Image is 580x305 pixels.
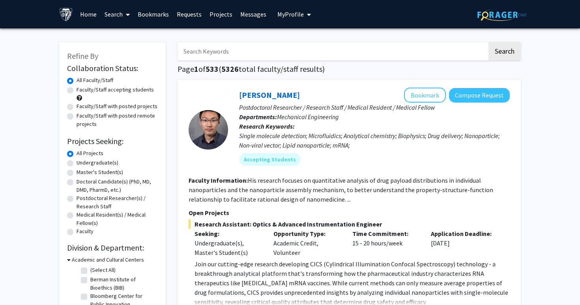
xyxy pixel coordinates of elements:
label: Faculty/Staff with posted remote projects [77,112,158,128]
div: Single molecule detection; Microfluidics; Analytical chemistry; Biophysics; Drug delivery; Nanopa... [239,131,510,150]
label: (Select All) [90,266,116,274]
span: Research Assistant: Optics & Advanced Instrumentation Engineer [189,219,510,229]
h1: Page of ( total faculty/staff results) [178,64,521,74]
span: Mechanical Engineering [277,113,339,121]
p: Open Projects [189,208,510,217]
span: 533 [206,64,219,74]
a: Requests [173,0,206,28]
label: Faculty/Staff with posted projects [77,102,157,110]
label: Faculty/Staff accepting students [77,86,154,94]
b: Faculty Information: [189,176,248,184]
p: Time Commitment: [352,229,419,238]
label: Berman Institute of Bioethics (BIB) [90,275,156,292]
input: Search Keywords [178,42,487,60]
div: Undergraduate(s), Master's Student(s) [195,238,262,257]
mat-chip: Accepting Students [239,153,301,166]
label: All Faculty/Staff [77,76,113,84]
div: 15 - 20 hours/week [346,229,425,257]
label: Master's Student(s) [77,168,123,176]
label: Undergraduate(s) [77,159,118,167]
button: Compose Request to Sixuan Li [449,88,510,103]
h3: Academic and Cultural Centers [72,256,144,264]
h2: Collaboration Status: [67,64,158,73]
div: Academic Credit, Volunteer [268,229,346,257]
a: Search [101,0,134,28]
div: [DATE] [425,229,504,257]
label: All Projects [77,149,103,157]
a: Home [76,0,101,28]
p: Application Deadline: [431,229,498,238]
span: 5326 [221,64,239,74]
span: My Profile [277,10,304,18]
p: Seeking: [195,229,262,238]
p: Opportunity Type: [273,229,341,238]
a: Projects [206,0,236,28]
fg-read-more: His research focuses on quantitative analysis of drug payload distributions in individual nanopar... [189,176,493,203]
label: Medical Resident(s) / Medical Fellow(s) [77,211,158,227]
label: Faculty [77,227,94,236]
label: Postdoctoral Researcher(s) / Research Staff [77,194,158,211]
button: Add Sixuan Li to Bookmarks [404,88,446,103]
img: Johns Hopkins University Logo [59,7,73,21]
a: [PERSON_NAME] [239,90,300,100]
span: 1 [194,64,198,74]
p: Postdoctoral Researcher / Research Staff / Medical Resident / Medical Fellow [239,103,510,112]
button: Search [488,42,521,60]
h2: Division & Department: [67,243,158,253]
b: Research Keywords: [239,122,295,130]
b: Departments: [239,113,277,121]
a: Bookmarks [134,0,173,28]
iframe: Chat [6,269,34,299]
img: ForagerOne Logo [477,9,527,21]
a: Messages [236,0,270,28]
h2: Projects Seeking: [67,137,158,146]
span: Refine By [67,51,98,61]
label: Doctoral Candidate(s) (PhD, MD, DMD, PharmD, etc.) [77,178,158,194]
